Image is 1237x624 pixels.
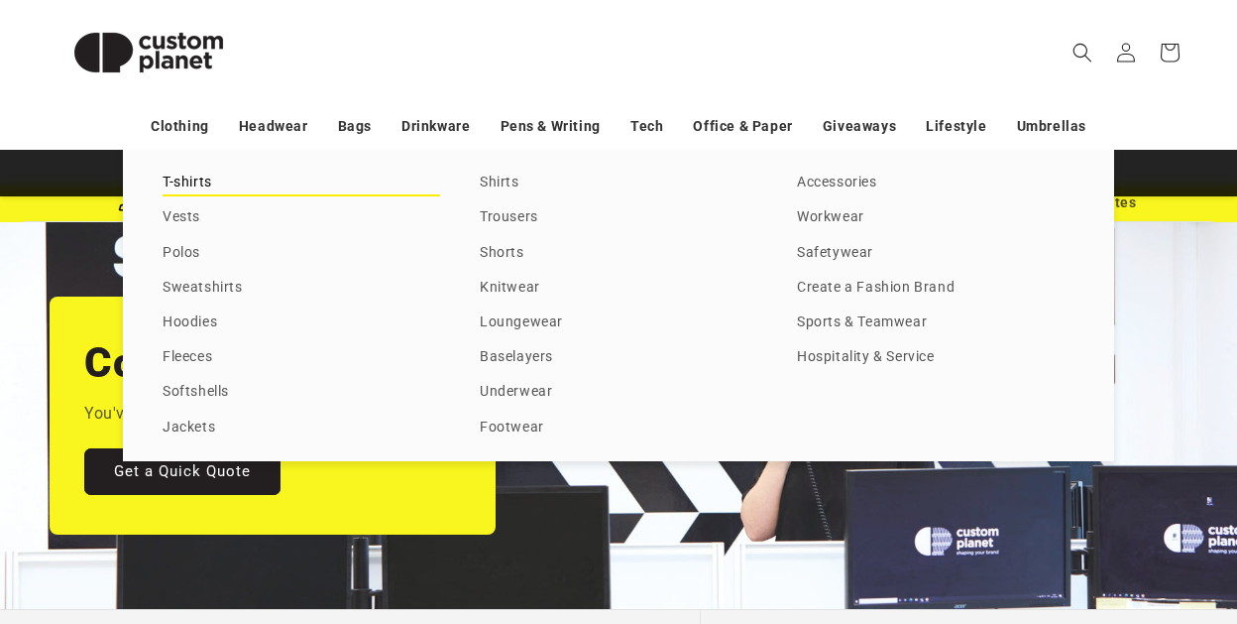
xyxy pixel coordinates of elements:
a: Footwear [480,415,757,441]
a: Polos [163,240,440,267]
a: Underwear [480,379,757,406]
a: Clothing [151,109,209,144]
a: Hospitality & Service [797,344,1074,371]
a: Workwear [797,204,1074,231]
a: Softshells [163,379,440,406]
a: Bags [338,109,372,144]
a: Umbrellas [1017,109,1086,144]
a: Accessories [797,170,1074,196]
a: Giveaways [823,109,896,144]
a: Headwear [239,109,308,144]
a: Fleeces [163,344,440,371]
a: Get a Quick Quote [84,447,281,494]
a: T-shirts [163,170,440,196]
a: Sports & Teamwear [797,310,1074,336]
iframe: Chat Widget [897,410,1237,624]
a: Vests [163,204,440,231]
a: Safetywear [797,240,1074,267]
a: Hoodies [163,310,440,336]
summary: Search [1061,31,1104,74]
a: Shorts [480,240,757,267]
a: Tech [630,109,663,144]
a: Create a Fashion Brand [797,275,1074,302]
a: Loungewear [480,310,757,336]
a: Shirts [480,170,757,196]
a: Jackets [163,415,440,441]
img: Custom Planet [50,8,248,97]
a: Lifestyle [926,109,986,144]
a: Drinkware [401,109,470,144]
a: Knitwear [480,275,757,302]
a: Trousers [480,204,757,231]
a: Pens & Writing [501,109,601,144]
a: Office & Paper [693,109,792,144]
a: Baselayers [480,344,757,371]
a: Sweatshirts [163,275,440,302]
